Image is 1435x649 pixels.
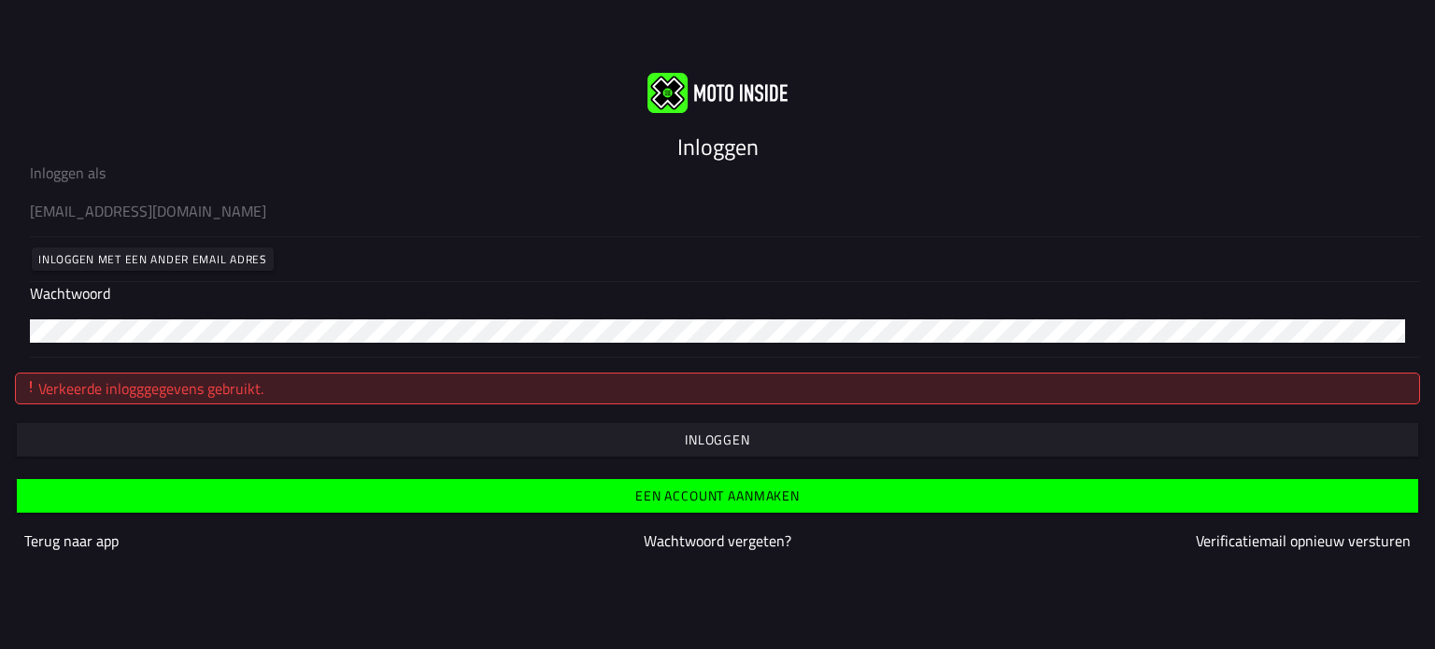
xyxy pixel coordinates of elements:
[677,130,759,163] ion-text: Inloggen
[685,433,750,446] ion-text: Inloggen
[1196,529,1411,552] a: Verificatiemail opnieuw versturen
[32,247,274,271] ion-button: Inloggen met een ander email adres
[17,479,1418,513] ion-button: Een account aanmaken
[15,373,1420,404] div: Verkeerde inlogggegevens gebruikt.
[30,282,1405,357] ion-input: Wachtwoord
[24,529,119,552] a: Terug naar app
[644,529,791,552] a: Wachtwoord vergeten?
[30,162,1405,236] ion-input: Inloggen als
